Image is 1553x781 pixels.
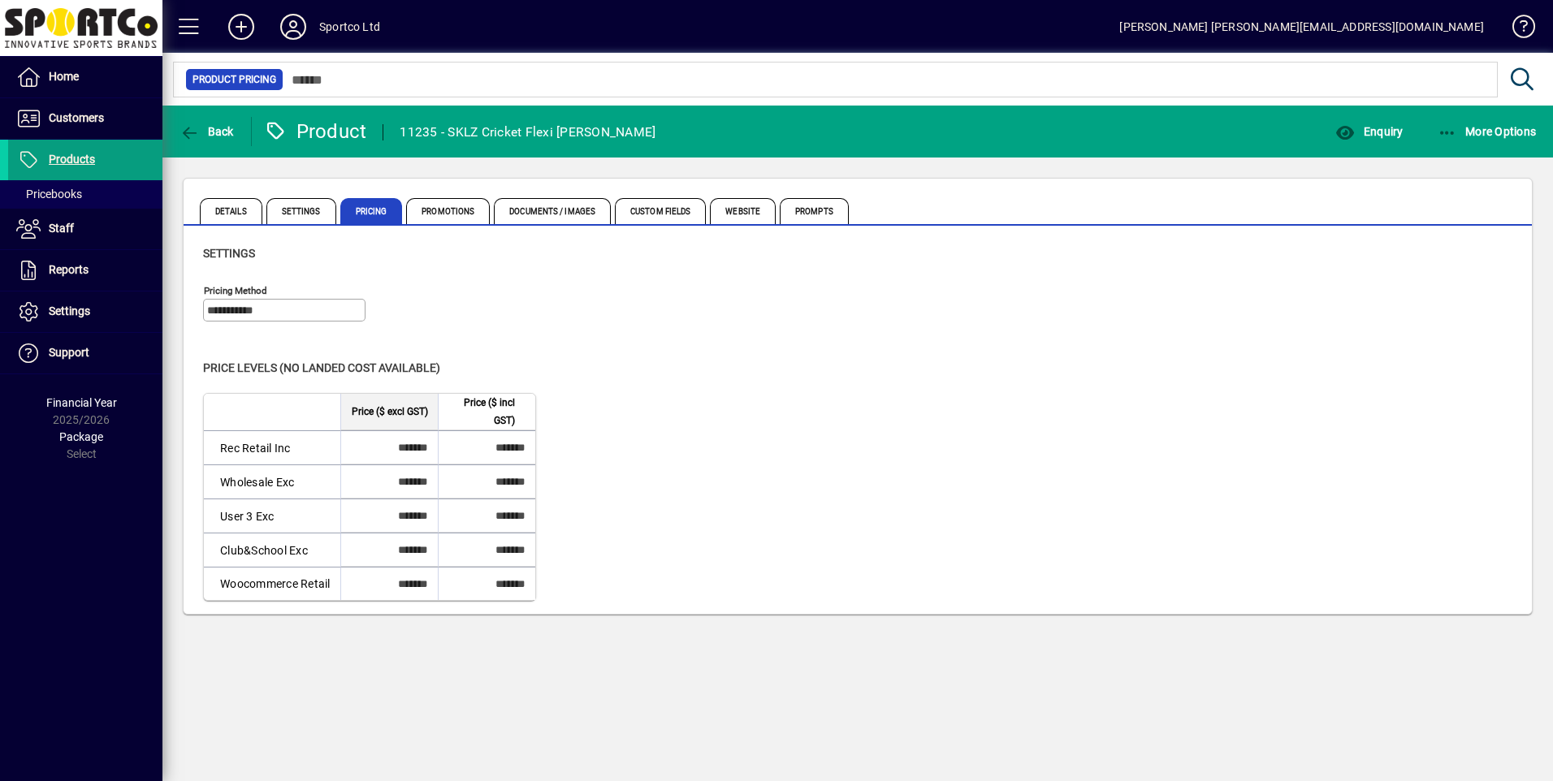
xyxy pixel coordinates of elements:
span: Promotions [406,198,490,224]
span: Pricing [340,198,403,224]
td: User 3 Exc [204,498,340,533]
td: Club&School Exc [204,533,340,567]
span: Details [200,198,262,224]
app-page-header-button: Back [162,117,252,146]
span: Product Pricing [193,71,276,88]
span: Settings [203,247,255,260]
span: Price ($ excl GST) [352,403,428,421]
span: Pricebooks [16,188,82,201]
span: Reports [49,263,89,276]
span: More Options [1438,125,1537,138]
td: Woocommerce Retail [204,567,340,600]
a: Reports [8,250,162,291]
span: Package [59,430,103,443]
span: Back [180,125,234,138]
a: Home [8,57,162,97]
div: Product [264,119,367,145]
button: Enquiry [1331,117,1407,146]
a: Settings [8,291,162,332]
td: Rec Retail Inc [204,430,340,464]
span: Support [49,346,89,359]
span: Financial Year [46,396,117,409]
a: Staff [8,209,162,249]
span: Price levels (no landed cost available) [203,361,440,374]
span: Customers [49,111,104,124]
span: Prompts [780,198,849,224]
span: Settings [49,304,90,317]
span: Settings [266,198,336,224]
button: More Options [1434,117,1541,146]
button: Add [215,12,267,41]
div: [PERSON_NAME] [PERSON_NAME][EMAIL_ADDRESS][DOMAIN_NAME] [1119,14,1484,40]
a: Support [8,333,162,373]
span: Home [49,70,79,83]
span: Products [49,153,95,166]
button: Profile [267,12,319,41]
a: Customers [8,98,162,139]
div: 11235 - SKLZ Cricket Flexi [PERSON_NAME] [400,119,655,145]
span: Price ($ incl GST) [448,394,515,429]
span: Enquiry [1335,125,1403,138]
td: Wholesale Exc [204,464,340,498]
span: Documents / Images [494,198,611,224]
div: Sportco Ltd [319,14,380,40]
span: Custom Fields [615,198,706,224]
button: Back [175,117,238,146]
span: Staff [49,222,74,235]
span: Website [710,198,776,224]
mat-label: Pricing method [204,285,267,296]
a: Knowledge Base [1500,3,1533,56]
a: Pricebooks [8,180,162,208]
